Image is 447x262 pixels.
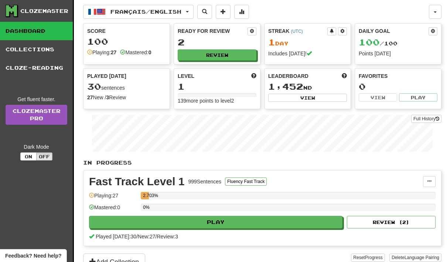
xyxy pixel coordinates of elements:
[178,97,256,104] div: 139 more points to level 2
[291,29,303,34] a: (UTC)
[188,178,222,185] div: 999 Sentences
[120,49,151,56] div: Mastered:
[197,5,212,19] button: Search sentences
[178,49,256,61] button: Review
[87,81,101,92] span: 30
[87,72,126,80] span: Played [DATE]
[268,37,275,47] span: 1
[178,82,256,91] div: 1
[138,234,155,239] span: New: 27
[136,234,138,239] span: /
[20,152,37,161] button: On
[359,72,437,80] div: Favorites
[36,152,52,161] button: Off
[268,94,347,102] button: View
[87,94,166,101] div: New / Review
[87,82,166,92] div: sentences
[268,81,303,92] span: 1,452
[399,93,437,101] button: Play
[225,177,267,186] button: Fluency Fast Track
[143,192,149,199] div: 2.703%
[359,37,380,47] span: 100
[351,254,385,262] button: ResetProgress
[83,159,441,166] p: In Progress
[110,8,181,15] span: Français / English
[87,49,116,56] div: Playing:
[251,72,256,80] span: Score more points to level up
[411,115,441,123] button: Full History
[106,94,109,100] strong: 3
[268,82,347,92] div: nd
[342,72,347,80] span: This week in points, UTC
[359,50,437,57] div: Points [DATE]
[178,38,256,47] div: 2
[268,27,327,35] div: Streak
[87,27,166,35] div: Score
[89,192,137,204] div: Playing: 27
[111,49,117,55] strong: 27
[178,27,248,35] div: Ready for Review
[268,38,347,47] div: Day
[365,255,383,260] span: Progress
[87,94,93,100] strong: 27
[359,40,397,46] span: / 100
[20,7,68,15] div: Clozemaster
[347,216,436,228] button: Review (2)
[359,82,437,91] div: 0
[216,5,231,19] button: Add sentence to collection
[89,204,137,216] div: Mastered: 0
[83,5,194,19] button: Français/English
[157,234,178,239] span: Review: 3
[89,216,342,228] button: Play
[149,49,151,55] strong: 0
[6,143,67,151] div: Dark Mode
[5,252,61,259] span: Open feedback widget
[6,96,67,103] div: Get fluent faster.
[178,72,194,80] span: Level
[6,105,67,125] a: ClozemasterPro
[89,176,185,187] div: Fast Track Level 1
[359,27,429,35] div: Daily Goal
[389,254,441,262] button: DeleteLanguage Pairing
[268,50,347,57] div: Includes [DATE]!
[156,234,157,239] span: /
[405,255,439,260] span: Language Pairing
[359,93,397,101] button: View
[234,5,249,19] button: More stats
[96,234,136,239] span: Played [DATE]: 30
[268,72,308,80] span: Leaderboard
[87,37,166,46] div: 100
